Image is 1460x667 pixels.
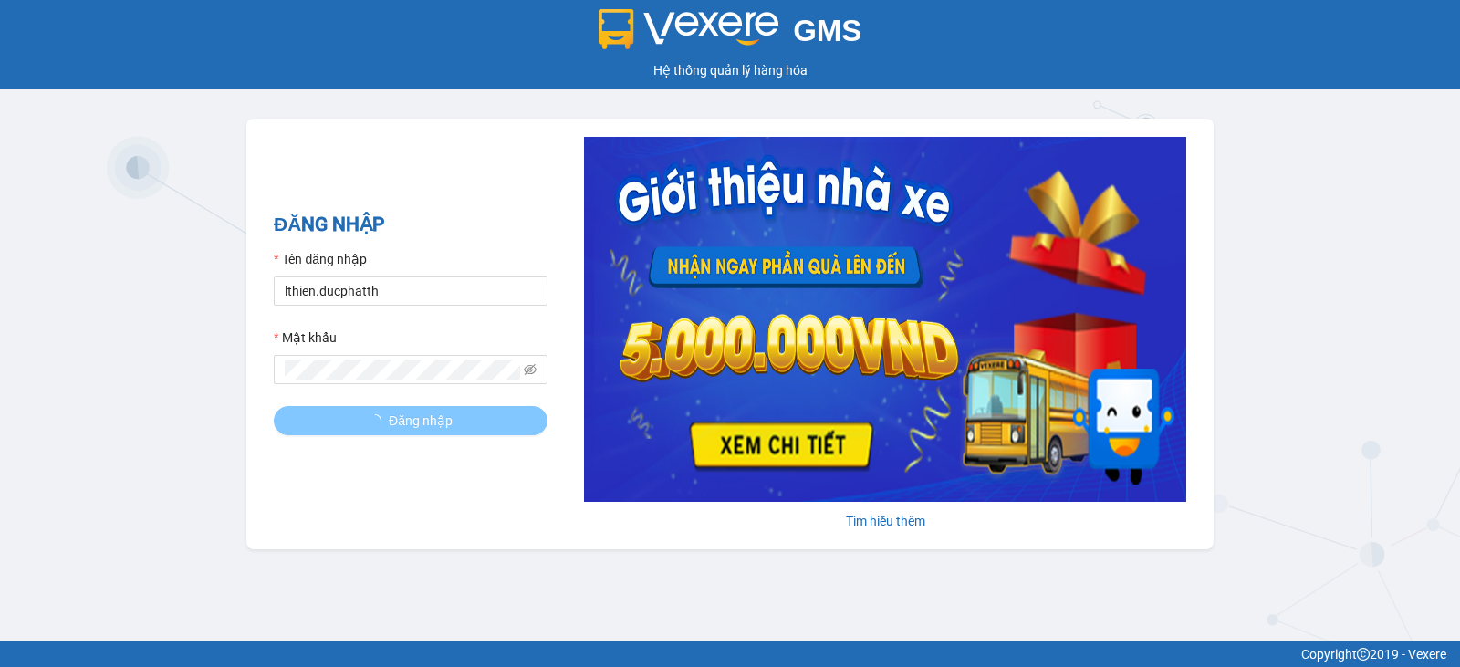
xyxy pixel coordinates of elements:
div: Hệ thống quản lý hàng hóa [5,60,1455,80]
div: Tìm hiểu thêm [584,511,1186,531]
input: Tên đăng nhập [274,276,547,306]
a: GMS [599,27,862,42]
label: Mật khẩu [274,328,337,348]
div: Copyright 2019 - Vexere [14,644,1446,664]
h2: ĐĂNG NHẬP [274,210,547,240]
input: Mật khẩu [285,360,520,380]
img: logo 2 [599,9,779,49]
span: GMS [793,14,861,47]
span: loading [369,414,389,427]
span: eye-invisible [524,363,537,376]
img: banner-0 [584,137,1186,502]
label: Tên đăng nhập [274,249,367,269]
span: copyright [1357,648,1370,661]
button: Đăng nhập [274,406,547,435]
span: Đăng nhập [389,411,453,431]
